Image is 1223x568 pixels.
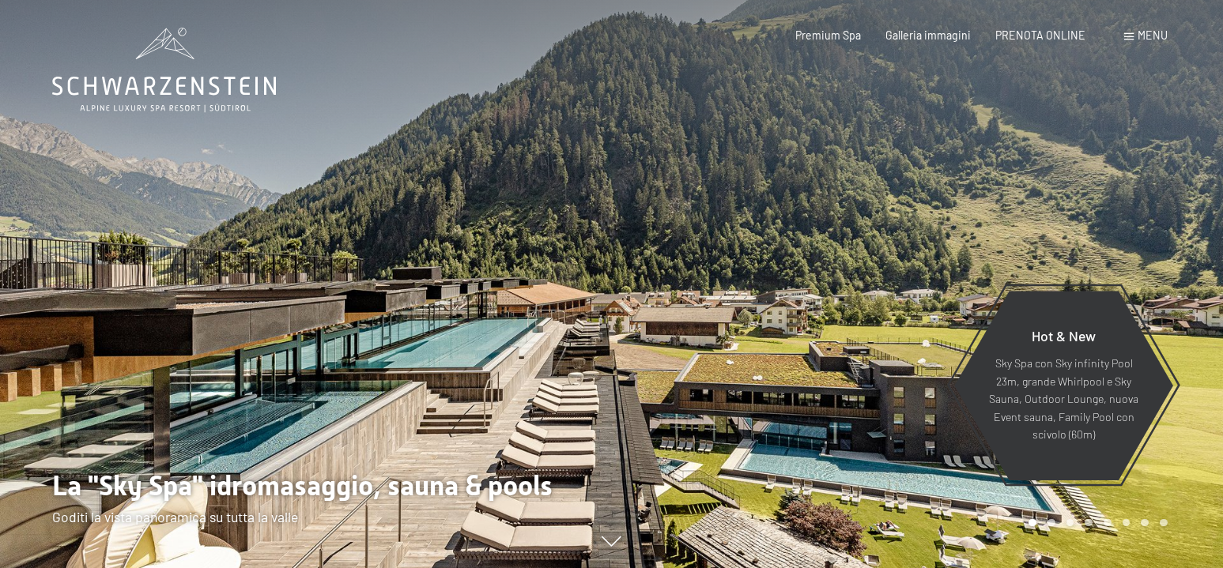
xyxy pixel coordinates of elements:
div: Carousel Page 2 [1047,519,1055,527]
span: Menu [1138,28,1168,42]
div: Carousel Page 3 [1066,519,1074,527]
a: Hot & New Sky Spa con Sky infinity Pool 23m, grande Whirlpool e Sky Sauna, Outdoor Lounge, nuova ... [953,290,1174,481]
span: Hot & New [1032,327,1096,344]
div: Carousel Pagination [1023,519,1167,527]
div: Carousel Page 7 [1141,519,1149,527]
div: Carousel Page 8 [1160,519,1168,527]
div: Carousel Page 1 (Current Slide) [1029,519,1036,527]
a: Galleria immagini [885,28,971,42]
a: PRENOTA ONLINE [995,28,1085,42]
div: Carousel Page 5 [1104,519,1112,527]
div: Carousel Page 6 [1123,519,1131,527]
a: Premium Spa [795,28,861,42]
p: Sky Spa con Sky infinity Pool 23m, grande Whirlpool e Sky Sauna, Outdoor Lounge, nuova Event saun... [988,355,1139,444]
div: Carousel Page 4 [1085,519,1093,527]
